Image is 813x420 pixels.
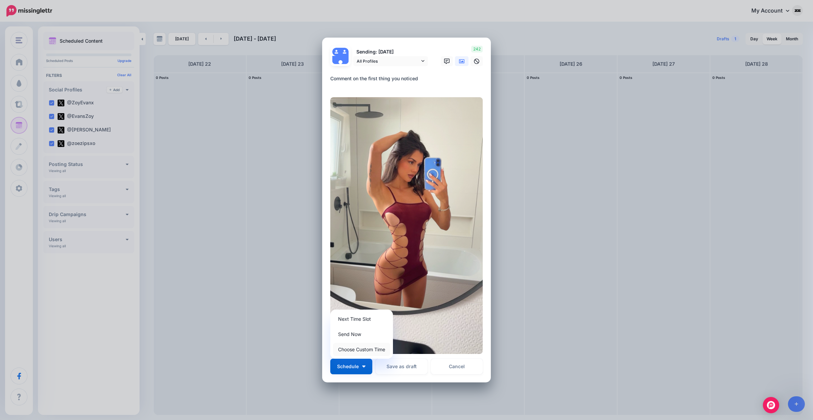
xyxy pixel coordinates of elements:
[353,56,428,66] a: All Profiles
[337,364,359,369] span: Schedule
[333,328,390,341] a: Send Now
[333,312,390,325] a: Next Time Slot
[332,56,349,72] img: user_default_image.png
[332,48,340,56] img: user_default_image.png
[333,343,390,356] a: Choose Custom Time
[357,58,420,65] span: All Profiles
[362,365,366,367] img: arrow-down-white.png
[330,97,483,354] img: KX70KMP6OXKHUFCOW2VDFDHTOT3EY8RR.png
[471,46,483,52] span: 242
[376,359,428,374] button: Save as draft
[763,397,779,413] div: Open Intercom Messenger
[353,48,428,56] p: Sending: [DATE]
[330,359,372,374] button: Schedule
[330,310,393,359] div: Schedule
[330,75,486,83] div: Comment on the first thing you noticed
[340,48,349,56] img: user_default_image.png
[431,359,483,374] a: Cancel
